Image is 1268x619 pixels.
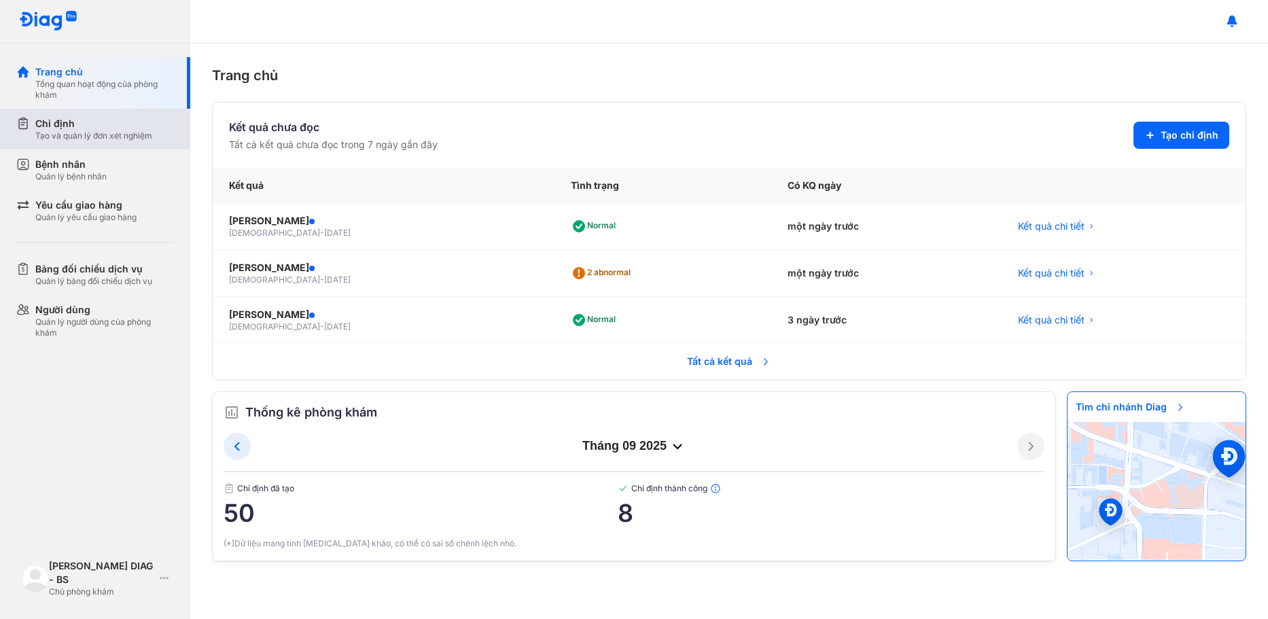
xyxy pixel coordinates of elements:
[212,65,1246,86] div: Trang chủ
[213,168,554,203] div: Kết quả
[229,275,320,285] span: [DEMOGRAPHIC_DATA]
[618,499,1044,527] span: 8
[245,403,377,422] span: Thống kê phòng khám
[19,11,77,32] img: logo
[35,79,174,101] div: Tổng quan hoạt động của phòng khám
[229,261,538,275] div: [PERSON_NAME]
[324,275,351,285] span: [DATE]
[771,168,1002,203] div: Có KQ ngày
[224,483,234,494] img: document.50c4cfd0.svg
[571,309,621,331] div: Normal
[251,438,1017,455] div: tháng 09 2025
[1018,219,1085,233] span: Kết quả chi tiết
[224,404,240,421] img: order.5a6da16c.svg
[229,214,538,228] div: [PERSON_NAME]
[35,317,174,338] div: Quản lý người dùng của phòng khám
[324,321,351,332] span: [DATE]
[35,262,152,276] div: Bảng đối chiếu dịch vụ
[710,483,721,494] img: info.7e716105.svg
[571,215,621,237] div: Normal
[35,117,152,130] div: Chỉ định
[35,171,107,182] div: Quản lý bệnh nhân
[35,276,152,287] div: Quản lý bảng đối chiếu dịch vụ
[229,119,438,135] div: Kết quả chưa đọc
[224,483,618,494] span: Chỉ định đã tạo
[229,138,438,152] div: Tất cả kết quả chưa đọc trong 7 ngày gần đây
[771,203,1002,250] div: một ngày trước
[1133,122,1229,149] button: Tạo chỉ định
[229,228,320,238] span: [DEMOGRAPHIC_DATA]
[229,321,320,332] span: [DEMOGRAPHIC_DATA]
[571,262,636,284] div: 2 abnormal
[618,483,629,494] img: checked-green.01cc79e0.svg
[1018,313,1085,327] span: Kết quả chi tiết
[771,250,1002,297] div: một ngày trước
[224,499,618,527] span: 50
[320,275,324,285] span: -
[35,198,137,212] div: Yêu cầu giao hàng
[35,130,152,141] div: Tạo và quản lý đơn xét nghiệm
[324,228,351,238] span: [DATE]
[22,565,49,592] img: logo
[1068,392,1194,422] span: Tìm chi nhánh Diag
[35,65,174,79] div: Trang chủ
[554,168,771,203] div: Tình trạng
[49,559,154,586] div: [PERSON_NAME] DIAG - BS
[771,297,1002,344] div: 3 ngày trước
[35,212,137,223] div: Quản lý yêu cầu giao hàng
[618,483,1044,494] span: Chỉ định thành công
[35,158,107,171] div: Bệnh nhân
[1161,128,1218,142] span: Tạo chỉ định
[35,303,174,317] div: Người dùng
[320,228,324,238] span: -
[1018,266,1085,280] span: Kết quả chi tiết
[320,321,324,332] span: -
[679,347,779,376] span: Tất cả kết quả
[49,586,154,597] div: Chủ phòng khám
[229,308,538,321] div: [PERSON_NAME]
[224,537,1044,550] div: (*)Dữ liệu mang tính [MEDICAL_DATA] khảo, có thể có sai số chênh lệch nhỏ.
